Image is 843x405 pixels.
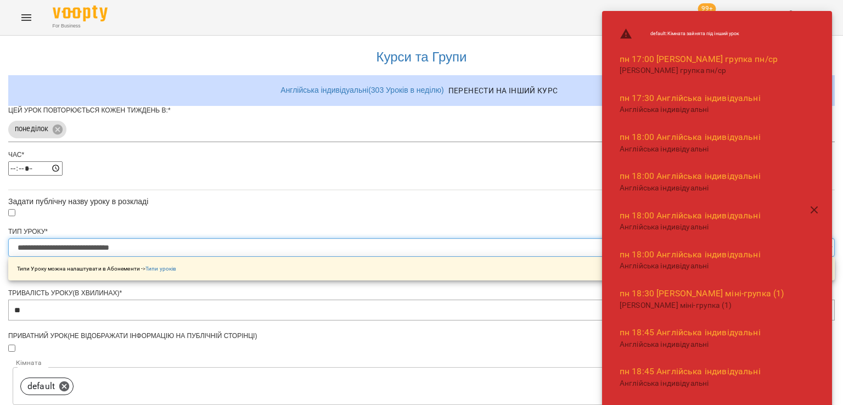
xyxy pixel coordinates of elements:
[27,380,55,393] p: default
[620,261,784,272] p: Англійська індивідуальні
[620,300,784,311] p: [PERSON_NAME] міні-групка (1)
[448,84,558,97] span: Перенести на інший курс
[8,227,835,237] div: Тип Уроку
[620,378,784,389] p: Англійська індивідуальні
[8,121,66,138] div: понеділок
[620,171,761,181] a: пн 18:00 Англійська індивідуальні
[14,50,829,64] h3: Курси та Групи
[620,104,784,115] p: Англійська індивідуальні
[611,23,793,45] li: default : Кімната зайнята під інший урок
[13,367,830,405] div: default
[620,288,784,299] a: пн 18:30 [PERSON_NAME] міні-групка (1)
[8,124,55,134] span: понеділок
[8,331,835,341] div: Приватний урок(не відображати інформацію на публічній сторінці)
[620,249,761,260] a: пн 18:00 Англійська індивідуальні
[620,339,784,350] p: Англійська індивідуальні
[620,327,761,337] a: пн 18:45 Англійська індивідуальні
[8,289,835,298] div: Тривалість уроку(в хвилинах)
[620,222,784,233] p: Англійська індивідуальні
[444,81,563,100] button: Перенести на інший курс
[698,3,716,14] span: 99+
[620,93,761,103] a: пн 17:30 Англійська індивідуальні
[8,106,835,115] div: Цей урок повторюється кожен тиждень в:
[53,5,108,21] img: Voopty Logo
[620,54,778,64] a: пн 17:00 [PERSON_NAME] групка пн/ср
[620,366,761,376] a: пн 18:45 Англійська індивідуальні
[145,266,176,272] a: Типи уроків
[13,4,40,31] button: Menu
[280,86,443,94] a: Англійська індивідуальні ( 303 Уроків в неділю )
[620,210,761,221] a: пн 18:00 Англійська індивідуальні
[53,22,108,30] span: For Business
[620,183,784,194] p: Англійська індивідуальні
[8,117,835,142] div: понеділок
[620,132,761,142] a: пн 18:00 Англійська індивідуальні
[8,196,835,207] div: Задати публічну назву уроку в розкладі
[8,150,835,160] div: Час
[620,144,784,155] p: Англійська індивідуальні
[17,265,176,273] p: Типи Уроку можна налаштувати в Абонементи ->
[620,65,784,76] p: [PERSON_NAME] групка пн/ср
[20,378,74,395] div: default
